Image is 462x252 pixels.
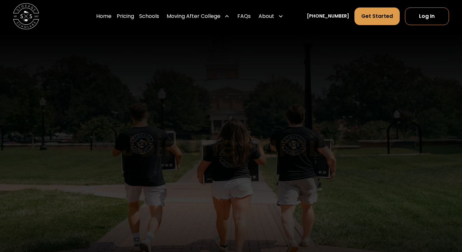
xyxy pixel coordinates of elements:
[96,7,112,25] a: Home
[121,131,342,162] h1: Join the Family
[117,7,134,25] a: Pricing
[237,7,251,25] a: FAQs
[307,13,349,20] a: [PHONE_NUMBER]
[13,3,39,29] img: Storage Scholars main logo
[354,7,400,25] a: Get Started
[259,12,274,20] div: About
[139,7,159,25] a: Schools
[167,12,220,20] div: Moving After College
[256,7,286,25] div: About
[164,7,232,25] div: Moving After College
[405,7,449,25] a: Log In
